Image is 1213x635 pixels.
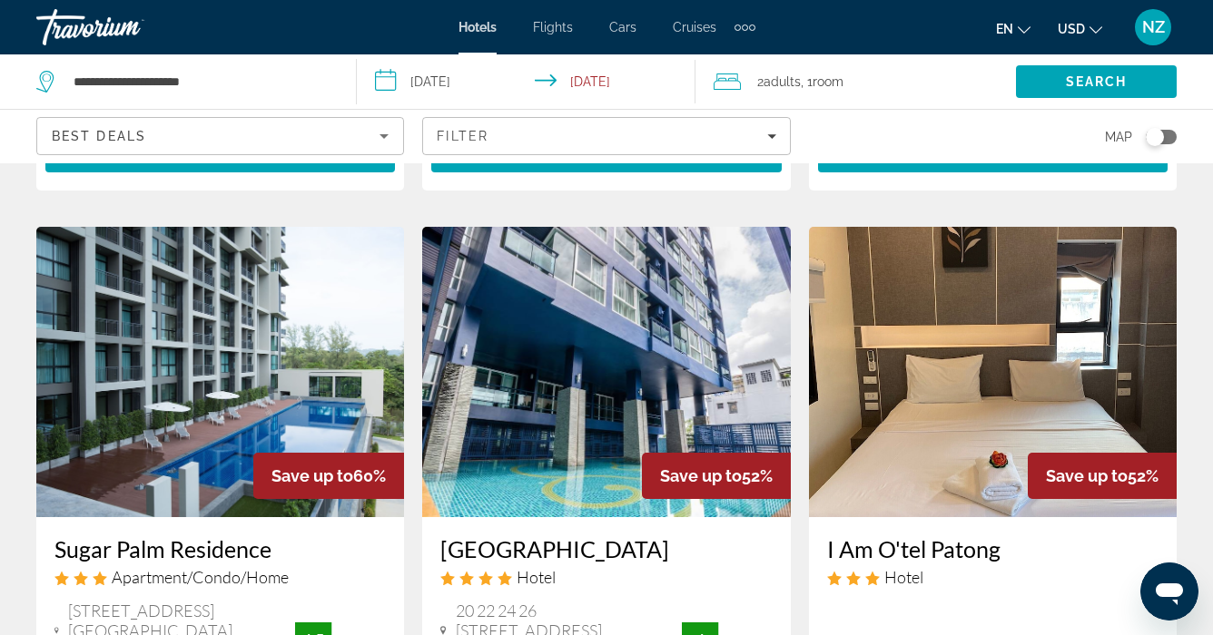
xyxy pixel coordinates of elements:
[809,227,1177,517] img: I Am O'tel Patong
[54,567,386,587] div: 3 star Apartment
[36,227,404,517] img: Sugar Palm Residence
[827,567,1159,587] div: 3 star Hotel
[72,68,329,95] input: Search hotel destination
[996,15,1031,42] button: Change language
[517,567,556,587] span: Hotel
[695,54,1016,109] button: Travelers: 2 adults, 0 children
[1066,74,1128,89] span: Search
[431,140,781,172] button: Select Room
[1046,466,1128,485] span: Save up to
[459,20,497,34] a: Hotels
[673,20,716,34] a: Cruises
[52,129,146,143] span: Best Deals
[818,143,1168,163] a: Select Room
[884,567,923,587] span: Hotel
[660,466,742,485] span: Save up to
[801,69,843,94] span: , 1
[271,466,353,485] span: Save up to
[764,74,801,89] span: Adults
[533,20,573,34] a: Flights
[52,125,389,147] mat-select: Sort by
[357,54,695,109] button: Select check in and out date
[1028,453,1177,499] div: 52%
[1105,124,1132,150] span: Map
[1129,8,1177,46] button: User Menu
[112,567,289,587] span: Apartment/Condo/Home
[1016,65,1177,98] button: Search
[253,453,404,499] div: 60%
[440,567,772,587] div: 4 star Hotel
[45,140,395,172] button: Select Room
[422,227,790,517] img: Bhukitta Boutique Hotel
[757,69,801,94] span: 2
[609,20,636,34] a: Cars
[818,140,1168,172] button: Select Room
[996,22,1013,36] span: en
[54,535,386,562] a: Sugar Palm Residence
[440,535,772,562] a: [GEOGRAPHIC_DATA]
[1132,129,1177,145] button: Toggle map
[1058,22,1085,36] span: USD
[1058,15,1102,42] button: Change currency
[1140,562,1198,620] iframe: Кнопка запуска окна обмена сообщениями
[1142,18,1165,36] span: NZ
[827,535,1159,562] a: I Am O'tel Patong
[813,74,843,89] span: Room
[422,117,790,155] button: Filters
[431,143,781,163] a: Select Room
[642,453,791,499] div: 52%
[437,129,488,143] span: Filter
[36,4,218,51] a: Travorium
[45,143,395,163] a: Select Room
[735,13,755,42] button: Extra navigation items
